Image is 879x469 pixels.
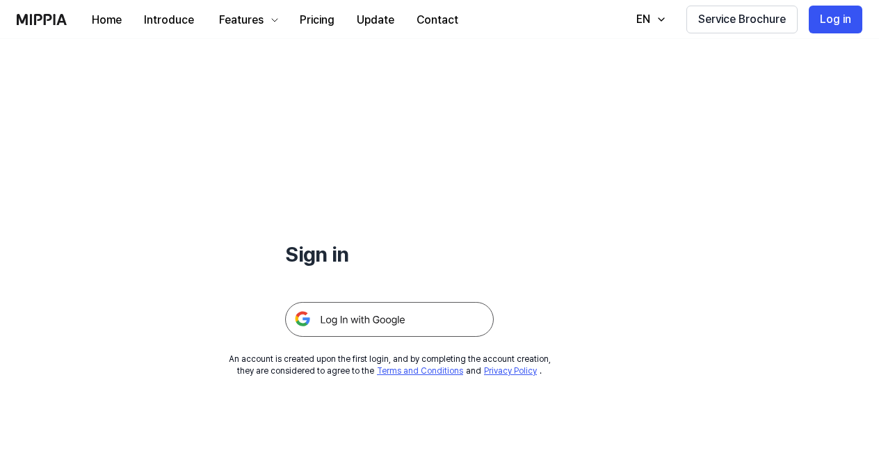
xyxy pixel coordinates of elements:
[289,6,346,34] button: Pricing
[346,1,405,39] a: Update
[634,11,653,28] div: EN
[809,6,862,33] button: Log in
[622,6,675,33] button: EN
[285,302,494,337] img: 구글 로그인 버튼
[405,6,469,34] button: Contact
[229,353,551,377] div: An account is created upon the first login, and by completing the account creation, they are cons...
[686,6,798,33] button: Service Brochure
[133,6,205,34] button: Introduce
[216,12,266,29] div: Features
[484,366,537,376] a: Privacy Policy
[17,14,67,25] img: logo
[377,366,463,376] a: Terms and Conditions
[205,6,289,34] button: Features
[285,239,494,269] h1: Sign in
[81,6,133,34] button: Home
[346,6,405,34] button: Update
